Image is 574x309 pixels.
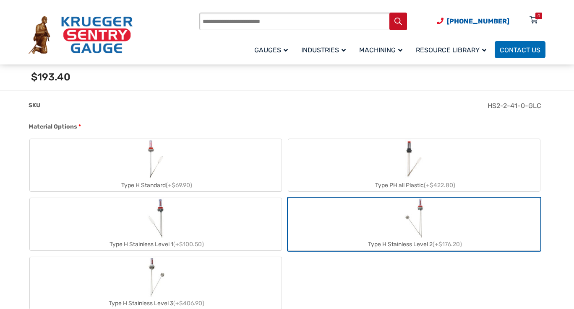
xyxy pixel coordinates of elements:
a: Phone Number (920) 434-8860 [437,16,509,26]
span: (+$422.80) [424,182,455,189]
span: $193.40 [31,71,70,83]
label: Type H Stainless Level 1 [30,198,282,250]
abbr: required [78,122,81,131]
span: Contact Us [500,46,540,54]
label: Type PH all Plastic [288,139,540,191]
span: Gauges [254,46,288,54]
span: [PHONE_NUMBER] [447,17,509,25]
span: (+$69.90) [166,182,192,189]
span: (+$406.90) [173,300,204,307]
a: Industries [296,40,354,59]
span: Resource Library [416,46,486,54]
label: Type H Standard [30,139,282,191]
span: (+$176.20) [433,241,462,248]
a: Machining [354,40,411,59]
span: SKU [29,102,40,109]
div: Type PH all Plastic [288,179,540,191]
span: Industries [301,46,346,54]
img: Krueger Sentry Gauge [29,16,133,54]
div: 0 [537,13,540,19]
a: Resource Library [411,40,495,59]
a: Contact Us [495,41,545,58]
label: Type H Stainless Level 2 [288,198,540,250]
span: Machining [359,46,402,54]
a: Gauges [249,40,296,59]
div: Type H Stainless Level 1 [30,238,282,250]
div: Type H Stainless Level 2 [288,238,540,250]
span: Material Options [29,123,77,130]
span: HS2-2-41-0-GLC [488,102,541,110]
div: Type H Standard [30,179,282,191]
span: (+$100.50) [173,241,204,248]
